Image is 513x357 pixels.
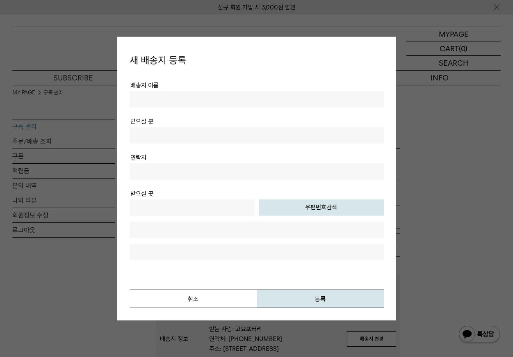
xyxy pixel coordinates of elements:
[130,289,257,308] button: 취소
[130,190,153,197] span: 받으실 곳
[130,153,146,161] span: 연락처
[130,117,153,125] span: 받으실 분
[130,49,384,71] h1: 새 배송지 등록
[257,289,384,308] button: 등록
[259,199,384,215] button: 우편번호검색
[130,81,159,89] span: 배송지 이름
